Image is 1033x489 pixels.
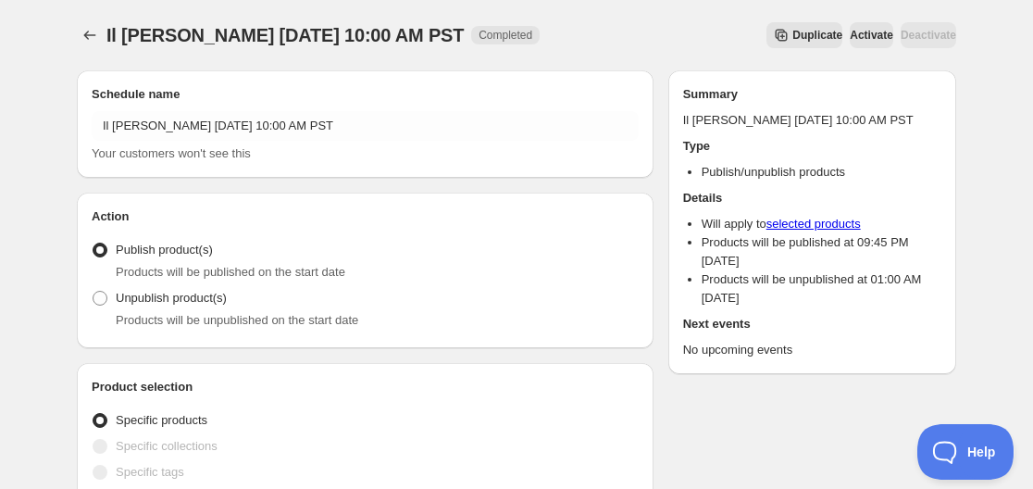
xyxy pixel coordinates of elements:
h2: Details [683,189,941,207]
h2: Type [683,137,941,156]
h2: Next events [683,315,941,333]
button: Schedules [77,22,103,48]
li: Products will be published at 09:45 PM [DATE] [702,233,941,270]
li: Products will be unpublished at 01:00 AM [DATE] [702,270,941,307]
h2: Product selection [92,378,639,396]
span: Your customers won't see this [92,146,251,160]
p: No upcoming events [683,341,941,359]
span: Specific tags [116,465,184,479]
span: Unpublish product(s) [116,291,227,305]
p: Il [PERSON_NAME] [DATE] 10:00 AM PST [683,111,941,130]
h2: Action [92,207,639,226]
span: Duplicate [792,28,842,43]
li: Will apply to [702,215,941,233]
h2: Summary [683,85,941,104]
h2: Schedule name [92,85,639,104]
button: Secondary action label [766,22,842,48]
a: selected products [766,217,861,231]
li: Publish/unpublish products [702,163,941,182]
button: Activate [850,22,893,48]
span: Products will be unpublished on the start date [116,313,358,327]
span: Products will be published on the start date [116,265,345,279]
span: Publish product(s) [116,243,213,257]
span: Activate [850,28,893,43]
span: Il [PERSON_NAME] [DATE] 10:00 AM PST [106,25,464,45]
iframe: Toggle Customer Support [917,424,1014,480]
span: Completed [479,28,532,43]
span: Specific collections [116,439,218,453]
span: Specific products [116,413,207,427]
